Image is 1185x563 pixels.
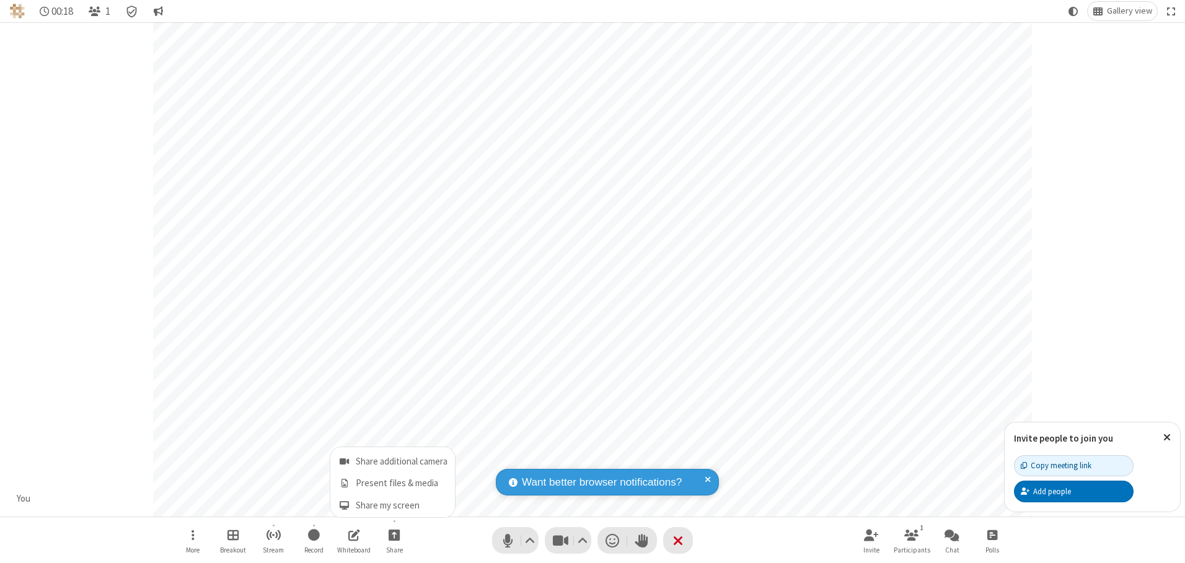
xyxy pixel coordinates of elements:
div: You [12,492,35,506]
span: 1 [105,6,110,17]
button: Video setting [575,527,591,554]
span: 00:18 [51,6,73,17]
button: Stop video (Alt+V) [545,527,591,554]
button: Close popover [1154,422,1180,453]
div: Meeting details Encryption enabled [120,2,144,20]
span: Breakout [220,546,246,554]
button: Present files & media [330,471,455,493]
button: Conversation [148,2,168,20]
button: Start streaming [255,523,292,558]
span: More [186,546,200,554]
button: Open menu [376,523,413,558]
button: Manage Breakout Rooms [214,523,252,558]
button: Share additional camera [330,447,455,471]
span: Present files & media [356,478,447,489]
button: Send a reaction [597,527,627,554]
button: End or leave meeting [663,527,693,554]
span: Want better browser notifications? [522,474,682,491]
button: Fullscreen [1162,2,1181,20]
button: Open participant list [83,2,115,20]
button: Open poll [974,523,1011,558]
button: Mute (Alt+A) [492,527,539,554]
button: Open chat [933,523,971,558]
div: 1 [917,522,927,533]
img: QA Selenium DO NOT DELETE OR CHANGE [10,4,25,19]
button: Open participant list [893,523,930,558]
button: Share my screen [330,493,455,517]
span: Polls [985,546,999,554]
button: Raise hand [627,527,657,554]
button: Using system theme [1064,2,1083,20]
span: Record [304,546,324,554]
span: Share my screen [356,500,447,511]
div: Timer [35,2,79,20]
span: Share additional camera [356,456,447,467]
button: Start recording [295,523,332,558]
div: Copy meeting link [1021,460,1091,471]
button: Copy meeting link [1014,455,1134,476]
label: Invite people to join you [1014,432,1113,444]
button: Change layout [1088,2,1157,20]
span: Participants [894,546,930,554]
button: Open menu [174,523,211,558]
span: Invite [863,546,879,554]
span: Chat [945,546,959,554]
button: Audio settings [522,527,539,554]
span: Share [386,546,403,554]
button: Open shared whiteboard [335,523,372,558]
span: Whiteboard [337,546,371,554]
span: Gallery view [1107,6,1152,16]
button: Add people [1014,481,1134,502]
button: Invite participants (Alt+I) [853,523,890,558]
span: Stream [263,546,284,554]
